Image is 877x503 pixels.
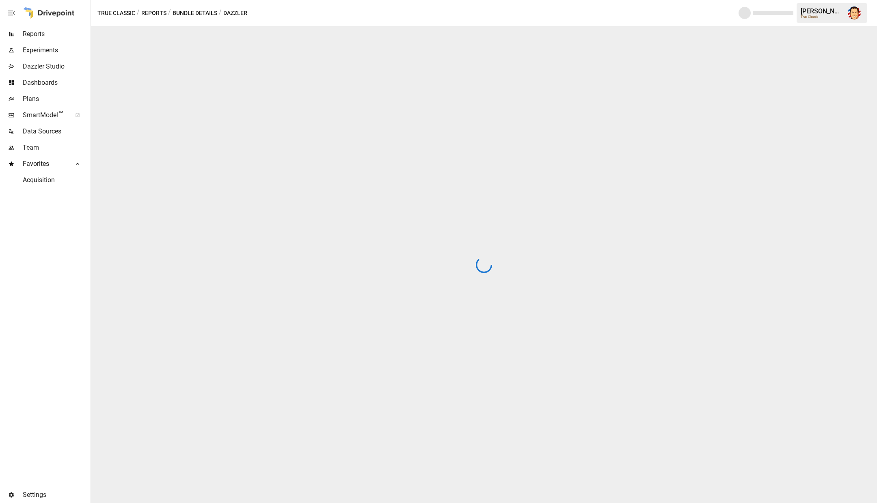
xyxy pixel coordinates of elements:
[23,159,66,169] span: Favorites
[843,2,866,24] button: Austin Gardner-Smith
[23,29,89,39] span: Reports
[23,94,89,104] span: Plans
[23,175,89,185] span: Acquisition
[23,490,89,500] span: Settings
[219,8,222,18] div: /
[801,15,843,19] div: True Classic
[173,8,217,18] button: Bundle Details
[23,62,89,71] span: Dazzler Studio
[137,8,140,18] div: /
[97,8,135,18] button: True Classic
[168,8,171,18] div: /
[141,8,166,18] button: Reports
[23,45,89,55] span: Experiments
[23,143,89,153] span: Team
[801,7,843,15] div: [PERSON_NAME]
[58,109,64,119] span: ™
[23,127,89,136] span: Data Sources
[23,110,66,120] span: SmartModel
[23,78,89,88] span: Dashboards
[848,6,861,19] img: Austin Gardner-Smith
